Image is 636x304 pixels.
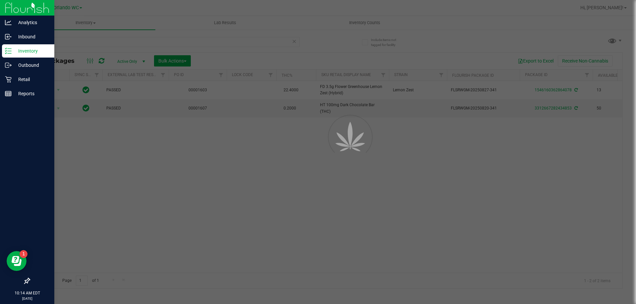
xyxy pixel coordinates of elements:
[5,62,12,68] inline-svg: Outbound
[5,19,12,26] inline-svg: Analytics
[12,90,51,98] p: Reports
[5,48,12,54] inline-svg: Inventory
[3,296,51,301] p: [DATE]
[12,33,51,41] p: Inbound
[5,90,12,97] inline-svg: Reports
[12,47,51,55] p: Inventory
[12,75,51,83] p: Retail
[20,250,27,258] iframe: Resource center unread badge
[5,33,12,40] inline-svg: Inbound
[12,19,51,26] p: Analytics
[12,61,51,69] p: Outbound
[7,251,26,271] iframe: Resource center
[3,290,51,296] p: 10:14 AM EDT
[5,76,12,83] inline-svg: Retail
